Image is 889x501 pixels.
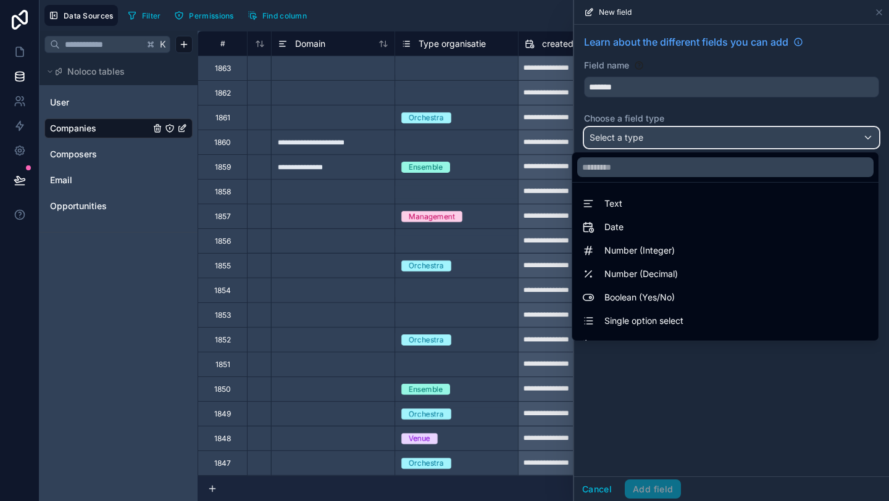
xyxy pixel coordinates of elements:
div: 1863 [215,64,231,73]
button: Permissions [170,6,238,25]
div: Orchestra [409,408,444,420]
div: Ensemble [409,162,443,173]
a: Companies [50,122,150,135]
div: 1853 [215,310,231,320]
div: Orchestra [409,112,444,123]
span: Date [604,220,624,234]
a: Permissions [170,6,243,25]
div: 1850 [214,384,231,394]
span: Filter [142,11,161,20]
span: Number (Decimal) [604,267,678,281]
div: 1854 [214,286,231,296]
div: 1857 [215,212,231,222]
span: Number (Integer) [604,243,675,258]
div: User [44,93,193,112]
span: Email [50,174,72,186]
button: Noloco tables [44,63,185,80]
div: # [207,39,238,48]
div: 1859 [215,162,231,172]
a: Composers [50,148,150,160]
span: Domain [295,38,325,50]
div: Orchestra [409,260,444,271]
div: Composers [44,144,193,164]
a: Opportunities [50,200,150,212]
div: Opportunities [44,196,193,216]
div: 1855 [215,261,231,271]
span: Type organisatie [419,38,486,50]
div: 1852 [215,335,231,345]
span: created at [542,38,584,50]
span: Noloco tables [67,65,125,78]
span: User [50,96,69,109]
div: Companies [44,118,193,138]
a: User [50,96,150,109]
div: Venue [409,433,430,444]
div: 1860 [214,138,231,147]
span: Multiple option select [604,337,691,352]
span: Composers [50,148,97,160]
div: Orchestra [409,458,444,469]
span: Companies [50,122,96,135]
div: Orchestra [409,334,444,346]
div: Ensemble [409,384,443,395]
span: Text [604,196,622,211]
div: 1848 [214,434,231,444]
div: 1847 [214,458,231,468]
button: Find column [243,6,311,25]
div: 1851 [215,360,230,370]
span: Data Sources [64,11,114,20]
div: Email [44,170,193,190]
span: Single option select [604,313,683,328]
a: Email [50,174,150,186]
span: Permissions [189,11,233,20]
button: Data Sources [44,5,118,26]
div: 1856 [215,236,231,246]
span: Boolean (Yes/No) [604,290,675,305]
div: 1862 [215,88,231,98]
div: Management [409,211,455,222]
span: Find column [262,11,307,20]
span: Opportunities [50,200,107,212]
div: 1849 [214,409,231,419]
button: Filter [123,6,165,25]
div: 1858 [215,187,231,197]
span: K [159,40,167,49]
div: 1861 [215,113,230,123]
